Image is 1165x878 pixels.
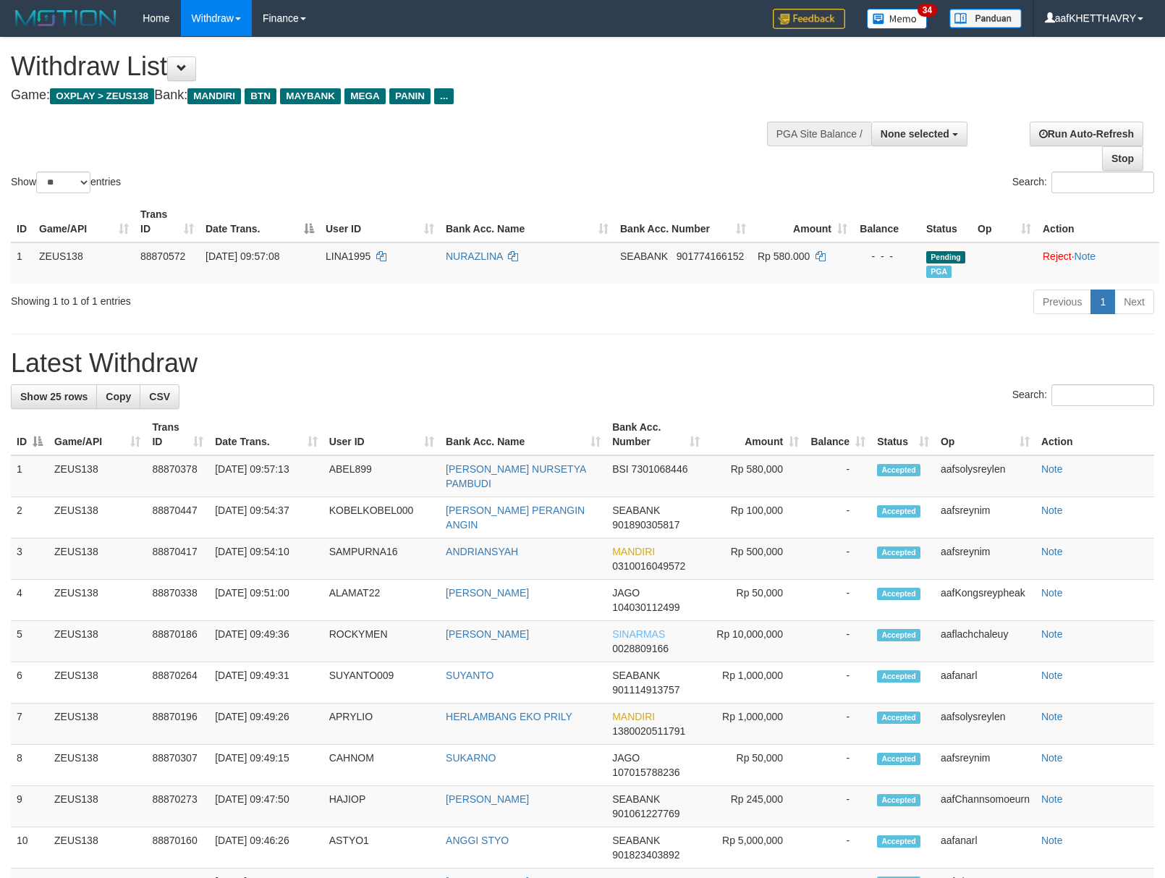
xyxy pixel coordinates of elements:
[706,704,805,745] td: Rp 1,000,000
[146,539,209,580] td: 88870417
[440,414,606,455] th: Bank Acc. Name: activate to sort column ascending
[20,391,88,402] span: Show 25 rows
[767,122,871,146] div: PGA Site Balance /
[877,588,920,600] span: Accepted
[1037,242,1159,284] td: ·
[11,172,121,193] label: Show entries
[805,621,871,662] td: -
[140,250,185,262] span: 88870572
[11,88,762,103] h4: Game: Bank:
[96,384,140,409] a: Copy
[805,704,871,745] td: -
[209,580,323,621] td: [DATE] 09:51:00
[11,662,48,704] td: 6
[11,704,48,745] td: 7
[935,580,1035,621] td: aafKongsreypheak
[209,497,323,539] td: [DATE] 09:54:37
[1075,250,1096,262] a: Note
[245,88,276,104] span: BTN
[11,201,33,242] th: ID
[446,587,529,599] a: [PERSON_NAME]
[446,463,585,489] a: [PERSON_NAME] NURSETYA PAMBUDI
[209,455,323,497] td: [DATE] 09:57:13
[612,793,660,805] span: SEABANK
[48,662,146,704] td: ZEUS138
[48,539,146,580] td: ZEUS138
[706,539,805,580] td: Rp 500,000
[706,497,805,539] td: Rp 100,000
[1012,384,1154,406] label: Search:
[805,414,871,455] th: Balance: activate to sort column ascending
[1114,290,1154,314] a: Next
[871,414,935,455] th: Status: activate to sort column ascending
[323,580,440,621] td: ALAMAT22
[209,621,323,662] td: [DATE] 09:49:36
[11,288,475,308] div: Showing 1 to 1 of 1 entries
[1041,628,1063,640] a: Note
[612,587,640,599] span: JAGO
[323,414,440,455] th: User ID: activate to sort column ascending
[1043,250,1072,262] a: Reject
[1035,414,1154,455] th: Action
[612,601,679,613] span: Copy 104030112499 to clipboard
[706,745,805,786] td: Rp 50,000
[200,201,320,242] th: Date Trans.: activate to sort column descending
[612,505,660,516] span: SEABANK
[612,711,655,722] span: MANDIRI
[209,745,323,786] td: [DATE] 09:49:15
[1041,835,1063,846] a: Note
[1102,146,1143,171] a: Stop
[209,539,323,580] td: [DATE] 09:54:10
[871,122,967,146] button: None selected
[877,464,920,476] span: Accepted
[209,827,323,869] td: [DATE] 09:46:26
[935,786,1035,827] td: aafChannsomoeurn
[935,497,1035,539] td: aafsreynim
[706,827,805,869] td: Rp 5,000,000
[209,704,323,745] td: [DATE] 09:49:26
[877,670,920,683] span: Accepted
[620,250,668,262] span: SEABANK
[48,786,146,827] td: ZEUS138
[323,455,440,497] td: ABEL899
[752,201,853,242] th: Amount: activate to sort column ascending
[877,753,920,765] span: Accepted
[972,201,1037,242] th: Op: activate to sort column ascending
[935,455,1035,497] td: aafsolysreylen
[209,662,323,704] td: [DATE] 09:49:31
[612,725,685,737] span: Copy 1380020511791 to clipboard
[323,497,440,539] td: KOBELKOBEL000
[323,786,440,827] td: HAJIOP
[805,580,871,621] td: -
[146,455,209,497] td: 88870378
[1041,463,1063,475] a: Note
[146,704,209,745] td: 88870196
[612,684,679,696] span: Copy 901114913757 to clipboard
[320,201,440,242] th: User ID: activate to sort column ascending
[344,88,386,104] span: MEGA
[853,201,920,242] th: Balance
[632,463,688,475] span: Copy 7301068446 to clipboard
[434,88,454,104] span: ...
[935,539,1035,580] td: aafsreynim
[323,827,440,869] td: ASTYO1
[446,628,529,640] a: [PERSON_NAME]
[935,621,1035,662] td: aaflachchaleuy
[926,251,965,263] span: Pending
[11,621,48,662] td: 5
[805,745,871,786] td: -
[706,662,805,704] td: Rp 1,000,000
[606,414,706,455] th: Bank Acc. Number: activate to sort column ascending
[677,250,744,262] span: Copy 901774166152 to clipboard
[612,463,629,475] span: BSI
[146,497,209,539] td: 88870447
[918,4,937,17] span: 34
[612,560,685,572] span: Copy 0310016049572 to clipboard
[440,201,614,242] th: Bank Acc. Name: activate to sort column ascending
[1041,546,1063,557] a: Note
[1051,384,1154,406] input: Search:
[612,643,669,654] span: Copy 0028809166 to clipboard
[1012,172,1154,193] label: Search:
[612,835,660,846] span: SEABANK
[612,546,655,557] span: MANDIRI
